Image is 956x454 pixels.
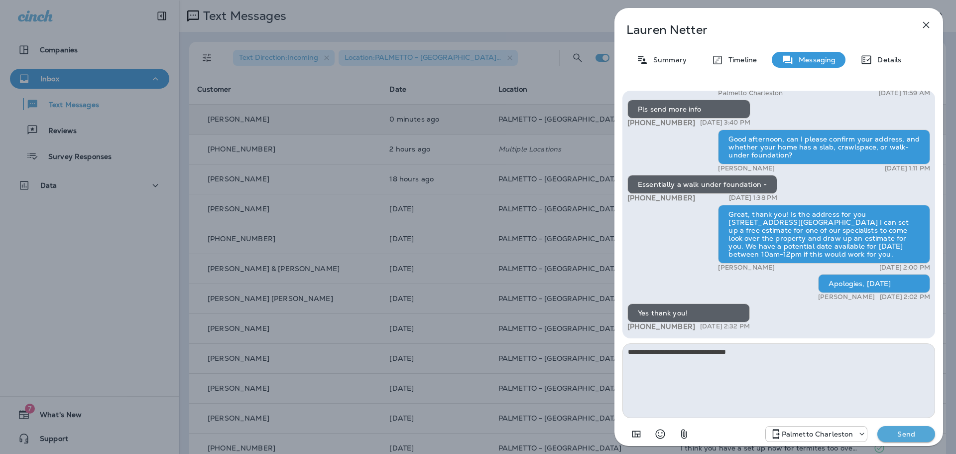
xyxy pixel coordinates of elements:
[885,164,930,172] p: [DATE] 1:11 PM
[627,175,777,194] div: Essentially a walk under foundation -
[885,430,927,439] p: Send
[794,56,836,64] p: Messaging
[880,293,930,301] p: [DATE] 2:02 PM
[648,56,687,64] p: Summary
[723,56,757,64] p: Timeline
[626,424,646,444] button: Add in a premade template
[700,322,750,330] p: [DATE] 2:32 PM
[627,303,750,322] div: Yes thank you!
[818,293,875,301] p: [PERSON_NAME]
[650,424,670,444] button: Select an emoji
[877,426,935,442] button: Send
[700,119,750,127] p: [DATE] 3:40 PM
[627,100,750,119] div: Pls send more info
[879,89,930,97] p: [DATE] 11:59 AM
[718,264,775,272] p: [PERSON_NAME]
[626,23,898,37] p: Lauren Netter
[818,274,930,293] div: Apologies, [DATE]
[729,194,777,202] p: [DATE] 1:38 PM
[879,264,930,272] p: [DATE] 2:00 PM
[718,205,930,264] div: Great, thank you! Is the address for you [STREET_ADDRESS][GEOGRAPHIC_DATA] I can set up a free es...
[718,89,783,97] p: Palmetto Charleston
[627,193,695,202] span: [PHONE_NUMBER]
[782,430,853,438] p: Palmetto Charleston
[766,428,867,440] div: +1 (843) 277-8322
[718,130,930,164] div: Good afternoon, can I please confirm your address, and whether your home has a slab, crawlspace, ...
[627,118,695,127] span: [PHONE_NUMBER]
[627,322,695,331] span: [PHONE_NUMBER]
[718,164,775,172] p: [PERSON_NAME]
[872,56,901,64] p: Details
